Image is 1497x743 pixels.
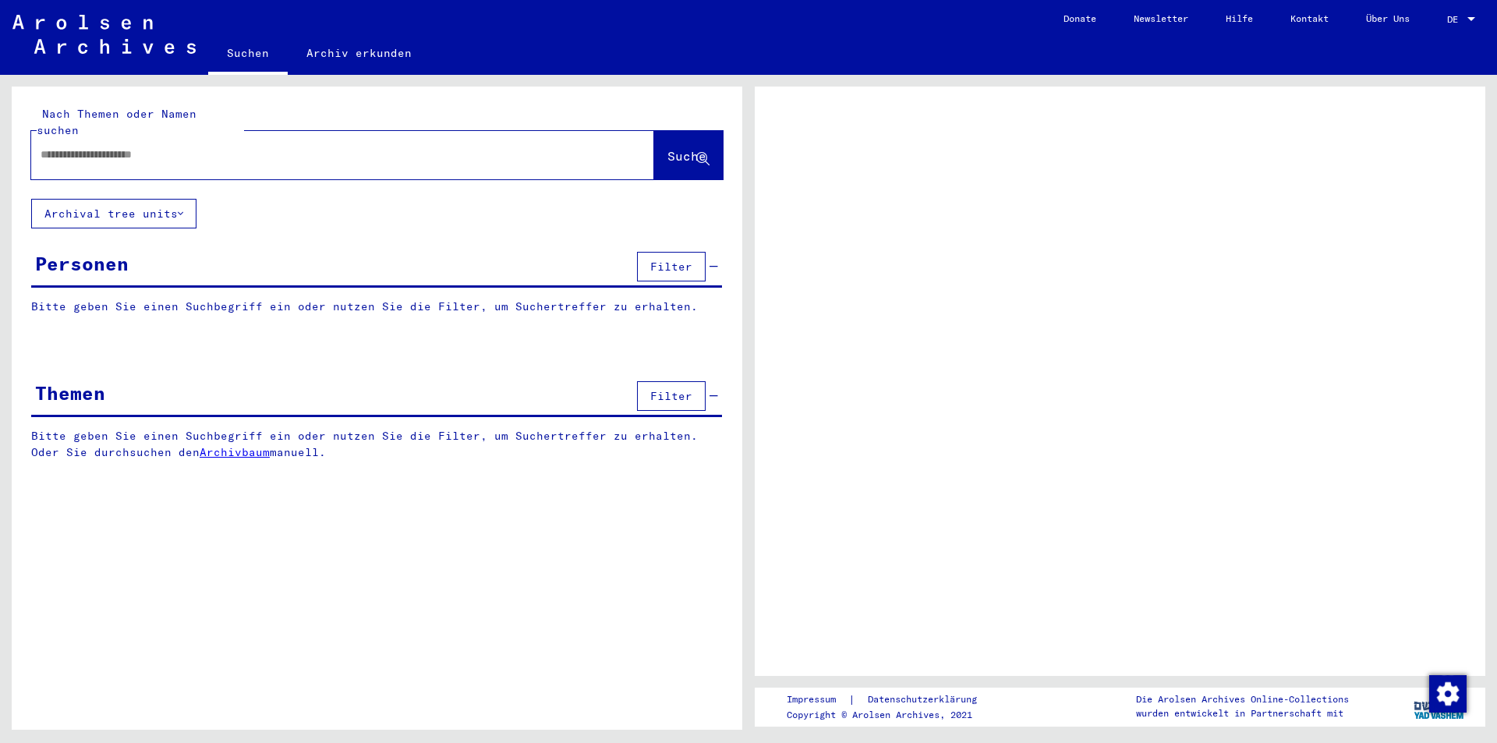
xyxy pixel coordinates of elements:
[667,148,706,164] span: Suche
[37,107,196,137] mat-label: Nach Themen oder Namen suchen
[31,299,722,315] p: Bitte geben Sie einen Suchbegriff ein oder nutzen Sie die Filter, um Suchertreffer zu erhalten.
[12,15,196,54] img: Arolsen_neg.svg
[787,692,848,708] a: Impressum
[855,692,996,708] a: Datenschutzerklärung
[31,199,196,228] button: Archival tree units
[35,379,105,407] div: Themen
[1410,687,1469,726] img: yv_logo.png
[650,389,692,403] span: Filter
[1136,706,1349,720] p: wurden entwickelt in Partnerschaft mit
[787,708,996,722] p: Copyright © Arolsen Archives, 2021
[288,34,430,72] a: Archiv erkunden
[35,249,129,278] div: Personen
[200,445,270,459] a: Archivbaum
[31,428,723,461] p: Bitte geben Sie einen Suchbegriff ein oder nutzen Sie die Filter, um Suchertreffer zu erhalten. O...
[637,381,706,411] button: Filter
[650,260,692,274] span: Filter
[208,34,288,75] a: Suchen
[1447,14,1464,25] span: DE
[654,131,723,179] button: Suche
[787,692,996,708] div: |
[1136,692,1349,706] p: Die Arolsen Archives Online-Collections
[637,252,706,281] button: Filter
[1429,675,1467,713] img: Zustimmung ändern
